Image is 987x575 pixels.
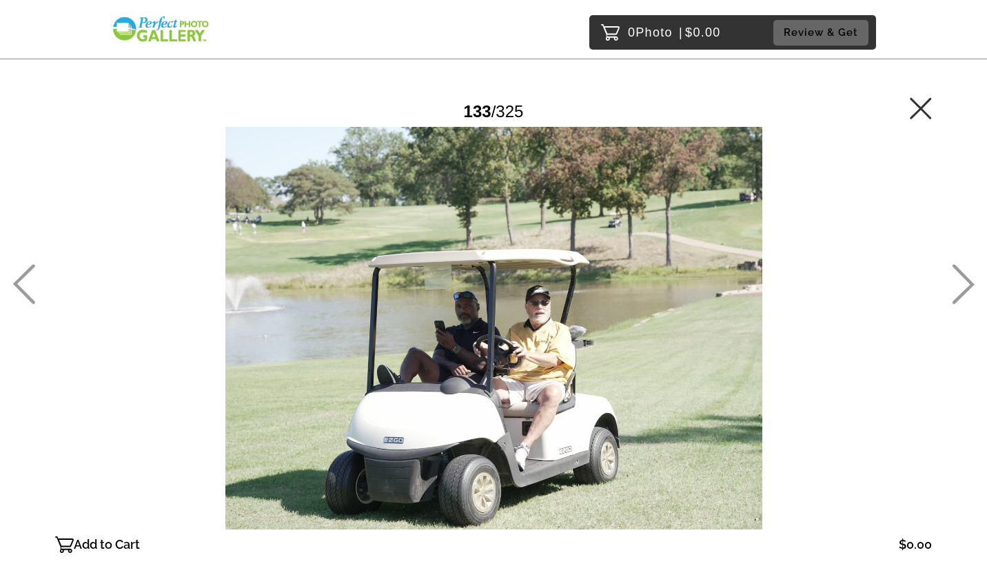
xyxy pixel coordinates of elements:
img: Snapphound Logo [111,15,210,43]
button: Review & Get [773,20,868,46]
a: Review & Get [773,20,873,46]
div: / [464,97,524,126]
span: Photo [635,21,673,43]
span: | [679,26,683,39]
span: 133 [464,102,491,121]
p: $0.00 [899,534,932,556]
p: Add to Cart [74,534,140,556]
p: 0 $0.00 [628,21,721,43]
span: 325 [496,102,523,121]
